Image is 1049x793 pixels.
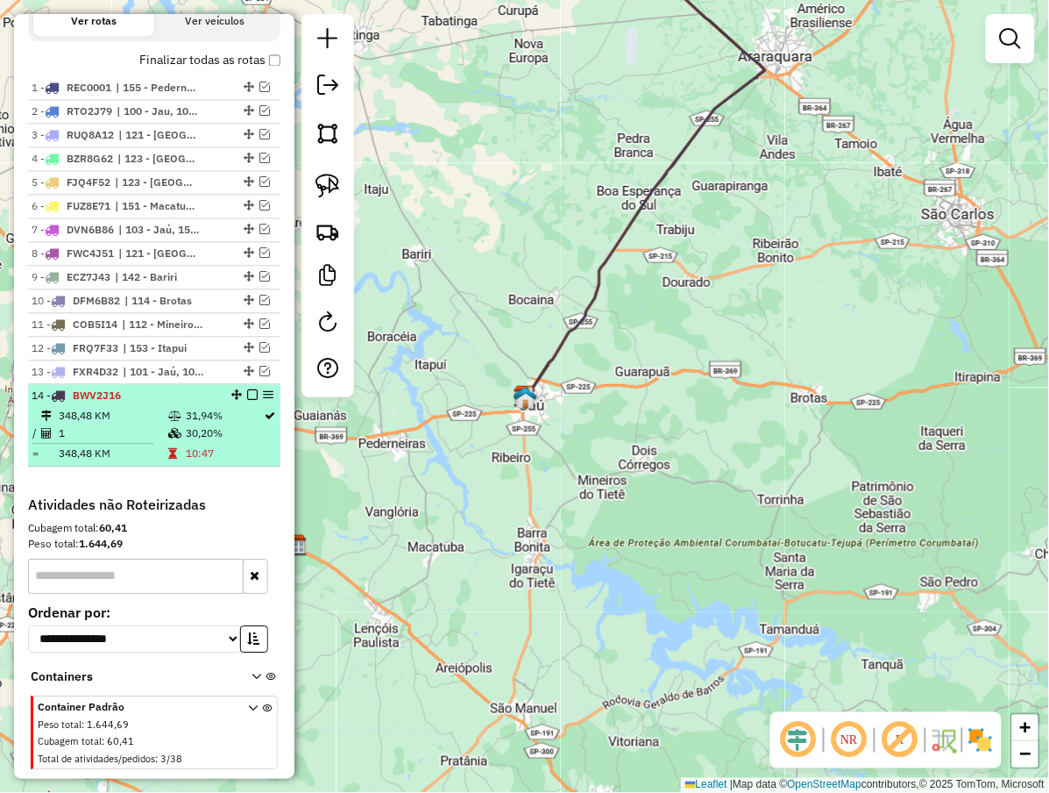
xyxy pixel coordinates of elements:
span: 3 - [32,129,114,142]
em: Alterar sequência das rotas [244,130,254,140]
em: Alterar sequência das rotas [244,296,254,306]
span: : [82,719,84,732]
span: Exibir rótulo [879,719,921,761]
img: Fluxo de ruas [930,726,958,754]
a: Zoom out [1012,741,1038,768]
td: 10:47 [185,446,264,463]
em: Alterar sequência das rotas [244,225,254,235]
span: − [1020,743,1031,765]
em: Visualizar rota [259,106,270,117]
span: 142 - Bariri [115,270,195,286]
span: Peso total [38,719,82,732]
em: Alterar sequência das rotas [244,82,254,93]
div: Peso total: [28,537,280,553]
span: 121 - Barra Bonita, 123 - São Manuel, 124 - Pratânia, 125 - Areiopolis [118,128,199,144]
em: Visualizar rota [259,296,270,306]
em: Visualizar rota [259,367,270,377]
button: Ordem crescente [240,626,268,654]
em: Alterar sequência das rotas [244,248,254,259]
em: Visualizar rota [259,272,270,282]
span: Container Padrão [38,700,227,716]
em: Visualizar rota [259,343,270,354]
span: BZR8G62 [67,153,113,166]
span: 114 - Brotas [124,294,205,310]
em: Opções [263,390,273,401]
span: 6 - [32,200,110,213]
span: 14 - [32,389,121,403]
label: Ordenar por: [28,603,280,624]
span: FRQ7F33 [73,342,118,355]
td: = [32,446,40,463]
em: Visualizar rota [259,177,270,188]
span: + [1020,717,1031,739]
em: Alterar sequência das rotas [244,201,254,211]
em: Visualizar rota [259,201,270,211]
td: 348,48 KM [58,446,167,463]
span: DVN6B86 [67,224,114,237]
em: Visualizar rota [259,130,270,140]
span: FUZ8E71 [67,200,110,213]
span: Cubagem total [38,736,102,748]
em: Alterar sequência das rotas [244,272,254,282]
img: Exibir/Ocultar setores [967,726,995,754]
em: Alterar sequência das rotas [244,177,254,188]
input: Finalizar todas as rotas [269,55,280,67]
em: Alterar sequência das rotas [244,154,254,164]
td: 31,94% [185,408,264,425]
span: 1 - [32,82,111,95]
span: 151 - Macatuba [115,199,195,215]
span: 121 - Barra Bonita, 122 - Estancia do Bosque [118,246,199,262]
img: Selecionar atividades - laço [315,174,340,198]
span: REC0001 [67,82,111,95]
em: Visualizar rota [259,82,270,93]
span: 11 - [32,318,117,332]
span: 103 - Jaú, 152 - Boraceia, 154 - Pederneiras 2, 155 - Pederneiras [118,223,199,239]
span: 101 - Jaú, 104 - Bocaina, 106 - Jau 6, 112 - Mineiros do Tiete e Dois Corregos [123,365,203,381]
label: Finalizar todas as rotas [139,52,280,70]
span: COB5I14 [73,318,117,332]
td: 348,48 KM [58,408,167,425]
em: Finalizar rota [247,390,258,401]
img: Ponto de Apoio Fad [514,386,536,409]
img: Criar rota [315,219,340,244]
strong: 60,41 [99,522,127,535]
span: FXR4D32 [73,366,118,379]
img: CDD Agudos [285,534,308,557]
a: Criar modelo [310,258,345,297]
em: Alterar sequência das rotas [244,106,254,117]
span: 123 - São Manuel, 125 - Areiopolis [117,152,198,168]
img: Selecionar atividades - polígono [315,121,340,146]
span: BWV2J16 [73,389,121,403]
span: 153 - Itapui [123,341,203,357]
em: Alterar sequência das rotas [244,343,254,354]
span: 10 - [32,295,120,308]
a: Zoom in [1012,715,1038,741]
em: Visualizar rota [259,248,270,259]
strong: 1.644,69 [79,538,123,551]
em: Alterar sequência das rotas [244,319,254,330]
span: 123 - São Manuel, 124 - Pratânia [115,175,195,191]
i: % de utilização do peso [168,411,181,422]
span: Ocultar deslocamento [777,719,819,761]
span: 13 - [32,366,118,379]
span: | [730,779,733,791]
i: Total de Atividades [41,429,52,439]
span: DFM6B82 [73,295,120,308]
span: 12 - [32,342,118,355]
span: Containers [31,668,229,687]
h4: Atividades não Roteirizadas [28,497,280,514]
td: / [32,425,40,443]
div: Map data © contributors,© 2025 TomTom, Microsoft [681,778,1049,793]
span: 4 - [32,153,113,166]
span: RTO2J79 [67,105,112,118]
i: % de utilização da cubagem [168,429,181,439]
span: ECZ7J43 [67,271,110,284]
i: Tempo total em rota [168,449,177,460]
span: 112 - Mineiros do Tiete e Dois Corregos, 115 - Torrinha [122,318,202,333]
span: : [155,754,158,766]
span: 8 - [32,247,114,261]
em: Alterar sequência das rotas [231,390,242,401]
em: Alterar sequência das rotas [244,367,254,377]
span: 100 - Jau, 101 - Jaú, 102 - Jaú, 105 - Jáu, 106 - Jau 6, 154 - Pederneiras 2, 155 - Pederneiras [117,104,197,120]
span: 155 - Pederneiras [116,81,196,96]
